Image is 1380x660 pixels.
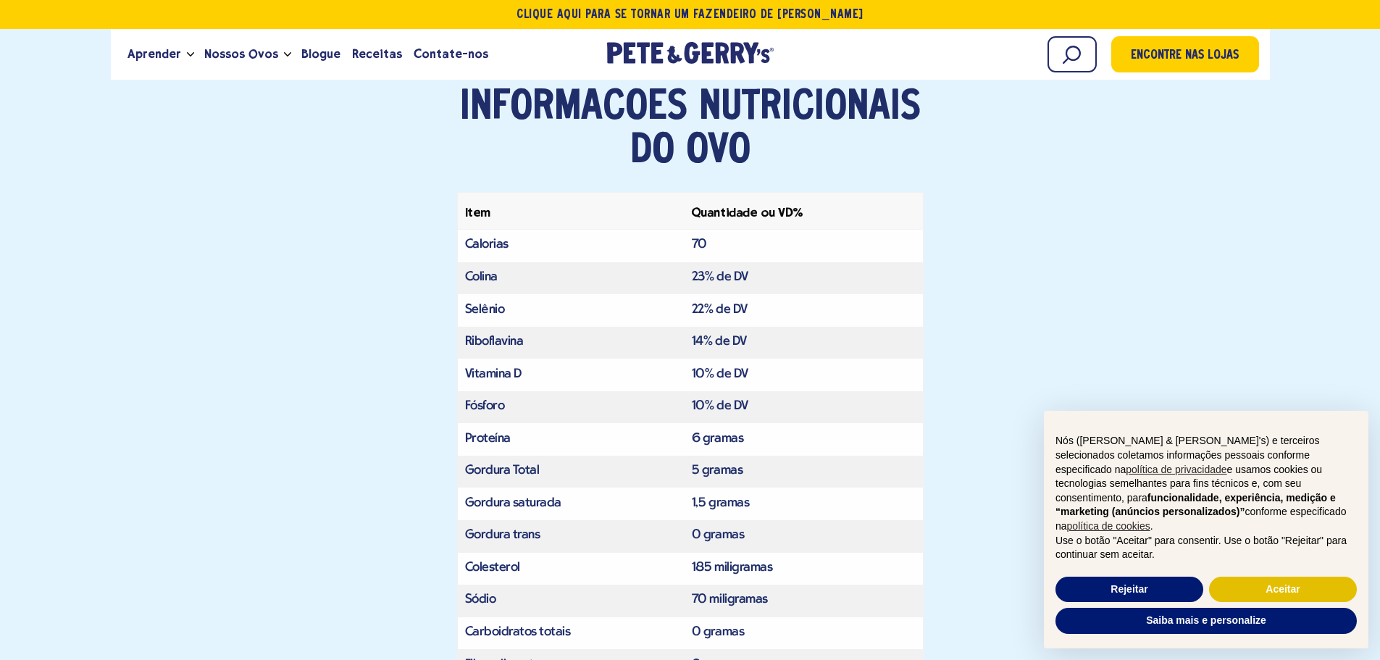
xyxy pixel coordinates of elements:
font: 0 gramas [692,625,744,639]
font: 14% de DV [692,335,747,348]
font: Colesterol [465,561,520,575]
font: Informações nutricionais do ovo [460,88,921,171]
button: Rejeitar [1055,577,1203,603]
a: política de privacidade [1126,464,1226,475]
font: 10% de DV [692,367,748,380]
font: Use o botão "Aceitar" para consentir. Use o botão "Rejeitar" para continuar sem aceitar. [1055,535,1347,561]
font: e usamos cookies ou tecnologias semelhantes para fins técnicos e, com seu consentimento, para [1055,464,1322,504]
font: Gordura Total [465,464,540,477]
font: 22% de DV [692,302,748,316]
font: 6 gramas [692,431,743,445]
font: Contate-nos [414,47,488,61]
input: Procurar [1047,36,1097,72]
font: Selênio [465,302,505,316]
font: Colina [465,270,498,284]
font: Carboidratos totais [465,625,571,639]
font: Gordura trans [465,528,540,542]
button: Abra o menu suspenso para Aprender [187,52,194,57]
font: 5 gramas [692,464,743,477]
font: conforme especificado na [1055,506,1346,532]
a: Blogue [296,35,346,74]
font: 0 gramas [692,528,744,542]
a: Encontre nas lojas [1111,36,1259,72]
button: Abra o menu suspenso para Nossos Ovos [284,52,291,57]
font: Calorias [465,238,509,251]
font: 70 [692,238,707,251]
button: Aceitar [1209,577,1357,603]
font: Saiba mais e personalize [1146,614,1266,626]
button: Saiba mais e personalize [1055,608,1357,634]
font: Aceitar [1266,583,1300,595]
font: 185 miligramas [692,561,772,575]
font: Sódio [465,593,496,606]
font: funcionalidade, experiência, medição e “marketing (anúncios personalizados)” [1055,492,1336,518]
font: 10% de DV [692,399,748,413]
font: Receitas [352,47,402,61]
div: Perceber [1032,399,1380,660]
font: Vitamina D [465,367,522,380]
font: Gordura saturada [465,496,561,509]
a: Aprender [122,35,187,74]
a: Nossos Ovos [198,35,284,74]
font: 70 miligramas [692,593,768,606]
font: Blogue [301,47,340,61]
font: 23% de DV [692,270,748,284]
font: Encontre nas lojas [1131,49,1239,62]
a: Contate-nos [408,35,494,74]
font: Riboflavina [465,335,524,348]
a: política de cookies [1067,520,1150,532]
font: Clique aqui para se tornar um fazendeiro de [PERSON_NAME] [517,9,863,20]
font: Fósforo [465,399,505,413]
font: 1,5 gramas [692,496,749,509]
font: Nossos Ovos [204,47,278,61]
font: Quantidade ou VD% [692,205,803,220]
font: . [1150,520,1153,532]
font: Proteína [465,431,511,445]
font: Aprender [127,47,181,61]
a: Receitas [346,35,408,74]
font: Nós ([PERSON_NAME] & [PERSON_NAME]'s) e terceiros selecionados coletamos informações pessoais con... [1055,435,1319,475]
font: Item [465,205,490,220]
font: Rejeitar [1111,583,1147,595]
